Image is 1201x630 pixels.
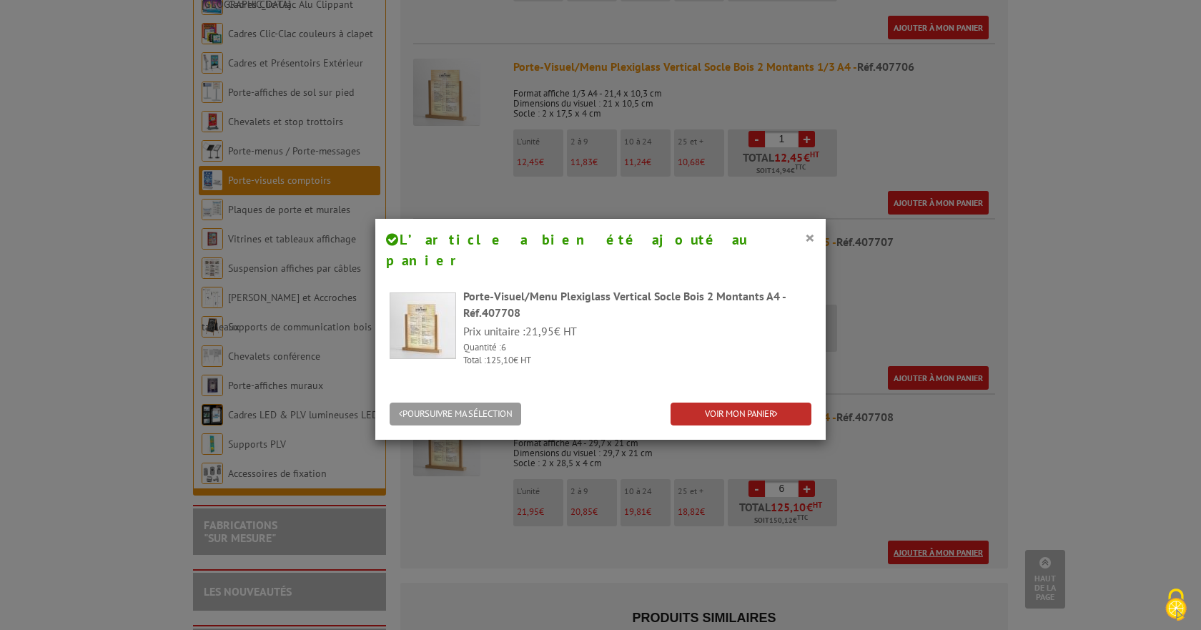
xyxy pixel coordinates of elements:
[525,324,554,338] span: 21,95
[1151,581,1201,630] button: Cookies (fenêtre modale)
[386,230,815,270] h4: L’article a bien été ajouté au panier
[463,341,811,355] p: Quantité :
[463,305,520,320] span: Réf.407708
[463,288,811,321] div: Porte-Visuel/Menu Plexiglass Vertical Socle Bois 2 Montants A4 -
[486,354,513,366] span: 125,10
[390,403,521,426] button: POURSUIVRE MA SÉLECTION
[501,341,506,353] span: 6
[671,403,811,426] a: VOIR MON PANIER
[805,228,815,247] button: ×
[463,354,811,368] p: Total : € HT
[1158,587,1194,623] img: Cookies (fenêtre modale)
[463,323,811,340] p: Prix unitaire : € HT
